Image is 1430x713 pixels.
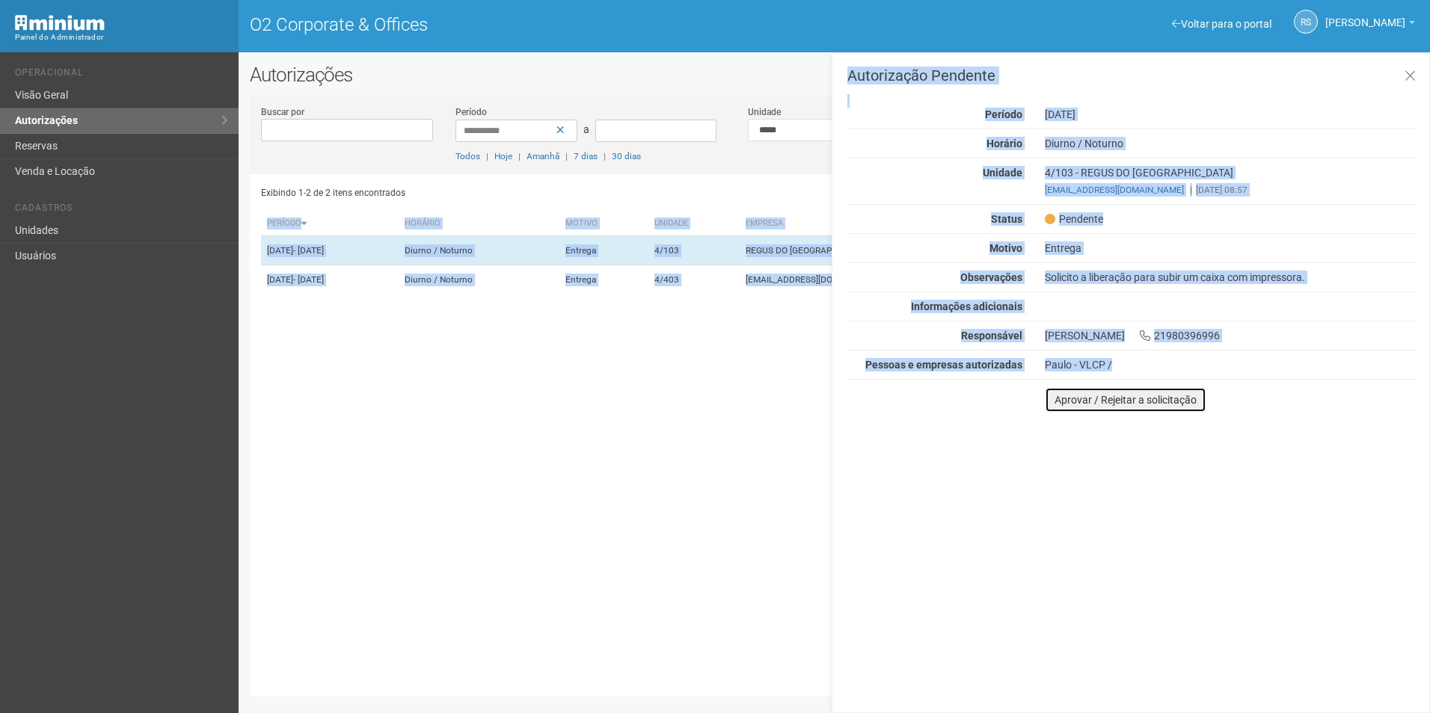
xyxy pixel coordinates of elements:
th: Empresa [740,212,1043,236]
td: [DATE] [261,265,399,294]
span: | [604,151,606,161]
strong: Horário [986,138,1022,149]
a: [EMAIL_ADDRESS][DOMAIN_NAME] [1045,185,1184,195]
strong: Status [991,213,1022,225]
label: Buscar por [261,105,304,119]
td: REGUS DO [GEOGRAPHIC_DATA] [740,236,1043,265]
a: [PERSON_NAME] [1325,19,1415,31]
th: Horário [399,212,559,236]
div: Paulo - VLCP / [1045,358,1418,371]
a: 30 dias [612,151,641,161]
h2: Autorizações [250,64,1419,86]
strong: Pessoas e empresas autorizadas [865,359,1022,371]
div: Exibindo 1-2 de 2 itens encontrados [261,182,829,204]
td: Diurno / Noturno [399,265,559,294]
span: - [DATE] [293,245,324,256]
div: [DATE] [1034,108,1429,121]
span: | [1190,185,1192,195]
img: Minium [15,15,105,31]
h3: Autorização Pendente [847,68,1418,83]
th: Motivo [559,212,648,236]
span: a [583,123,589,135]
th: Período [261,212,399,236]
a: Amanhã [527,151,559,161]
span: Pendente [1045,212,1103,226]
td: 4/403 [648,265,740,294]
td: Entrega [559,236,648,265]
th: Unidade [648,212,740,236]
td: 4/103 [648,236,740,265]
li: Operacional [15,67,227,83]
label: Período [455,105,487,119]
a: Todos [455,151,480,161]
span: | [565,151,568,161]
div: Painel do Administrador [15,31,227,44]
td: [DATE] [261,236,399,265]
td: Diurno / Noturno [399,236,559,265]
a: Hoje [494,151,512,161]
button: Aprovar / Rejeitar a solicitação [1045,387,1206,413]
label: Unidade [748,105,781,119]
a: 7 dias [574,151,598,161]
div: [PERSON_NAME] 21980396996 [1034,329,1429,342]
strong: Motivo [989,242,1022,254]
a: Voltar para o portal [1172,18,1271,30]
strong: Período [985,108,1022,120]
span: Rayssa Soares Ribeiro [1325,2,1405,28]
strong: Unidade [983,167,1022,179]
span: | [486,151,488,161]
span: - [DATE] [293,274,324,285]
td: Entrega [559,265,648,294]
div: Solicito a liberação para subir um caixa com impressora. [1034,271,1429,284]
div: [DATE] 08:57 [1045,183,1418,197]
div: Diurno / Noturno [1034,137,1429,150]
strong: Informações adicionais [911,300,1022,312]
h1: O2 Corporate & Offices [250,15,823,34]
strong: Observações [960,271,1022,283]
li: Cadastros [15,203,227,218]
strong: Responsável [961,330,1022,342]
td: [EMAIL_ADDRESS][DOMAIN_NAME] [740,265,1043,294]
span: | [518,151,521,161]
div: 4/103 - REGUS DO [GEOGRAPHIC_DATA] [1034,166,1429,197]
div: Entrega [1034,241,1429,255]
a: RS [1294,10,1318,34]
